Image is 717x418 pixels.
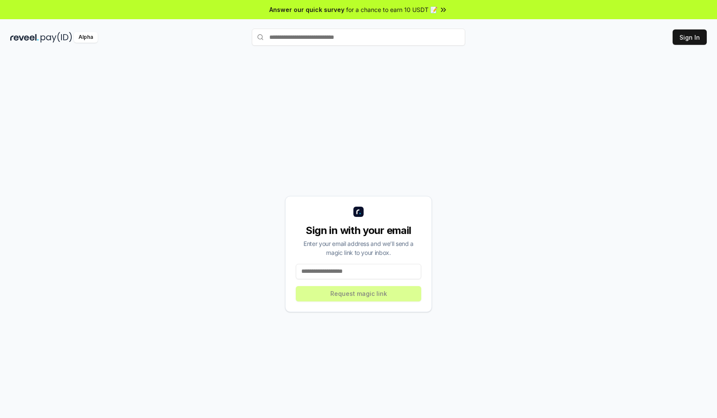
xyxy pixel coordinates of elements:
[74,32,98,43] div: Alpha
[353,207,364,217] img: logo_small
[41,32,72,43] img: pay_id
[346,5,437,14] span: for a chance to earn 10 USDT 📝
[10,32,39,43] img: reveel_dark
[296,239,421,257] div: Enter your email address and we’ll send a magic link to your inbox.
[269,5,344,14] span: Answer our quick survey
[296,224,421,237] div: Sign in with your email
[673,29,707,45] button: Sign In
